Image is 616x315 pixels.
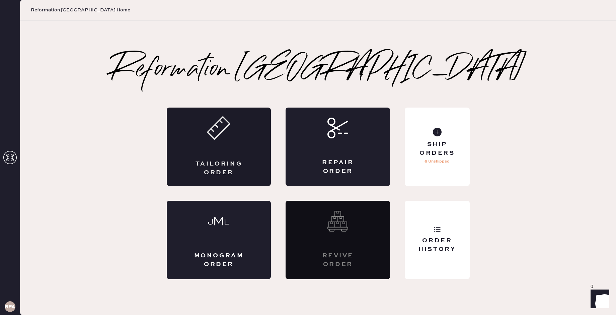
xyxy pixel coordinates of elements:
[286,201,390,279] div: Interested? Contact us at care@hemster.co
[111,57,525,83] h2: Reformation [GEOGRAPHIC_DATA]
[410,140,464,157] div: Ship Orders
[410,237,464,253] div: Order History
[31,7,130,13] span: Reformation [GEOGRAPHIC_DATA] Home
[194,252,244,268] div: Monogram Order
[425,157,450,166] p: 6 Unshipped
[312,159,363,175] div: Repair Order
[194,160,244,177] div: Tailoring Order
[584,285,613,314] iframe: Front Chat
[312,252,363,268] div: Revive order
[5,304,15,309] h3: RPAA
